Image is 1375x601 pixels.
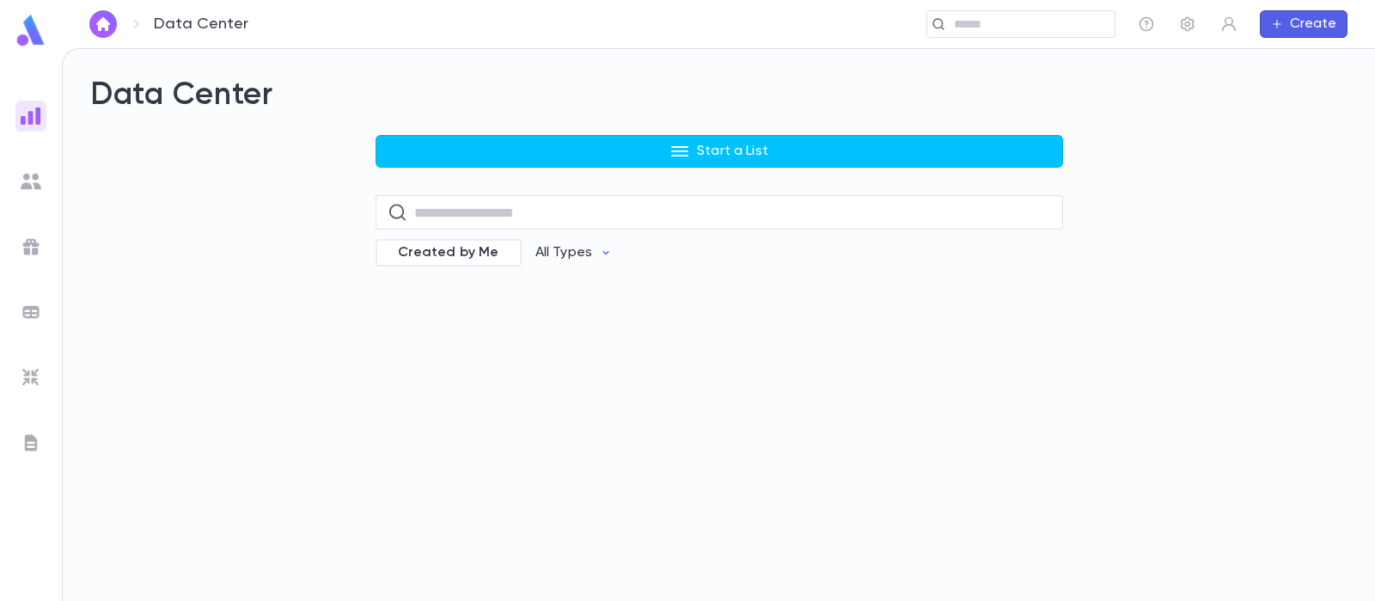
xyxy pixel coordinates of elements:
img: home_white.a664292cf8c1dea59945f0da9f25487c.svg [93,17,113,31]
img: students_grey.60c7aba0da46da39d6d829b817ac14fc.svg [21,171,41,192]
button: Create [1260,10,1347,38]
h2: Data Center [90,77,1347,114]
img: imports_grey.530a8a0e642e233f2baf0ef88e8c9fcb.svg [21,367,41,388]
button: Start a List [376,135,1063,168]
div: Created by Me [376,239,522,267]
p: All Types [535,244,592,261]
button: All Types [522,236,626,269]
img: letters_grey.7941b92b52307dd3b8a917253454ce1c.svg [21,432,41,453]
img: batches_grey.339ca447c9d9533ef1741baa751efc33.svg [21,302,41,322]
img: campaigns_grey.99e729a5f7ee94e3726e6486bddda8f1.svg [21,236,41,257]
p: Start a List [697,143,768,160]
p: Data Center [154,15,248,34]
span: Created by Me [388,244,510,261]
img: logo [14,14,48,47]
img: reports_gradient.dbe2566a39951672bc459a78b45e2f92.svg [21,106,41,126]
